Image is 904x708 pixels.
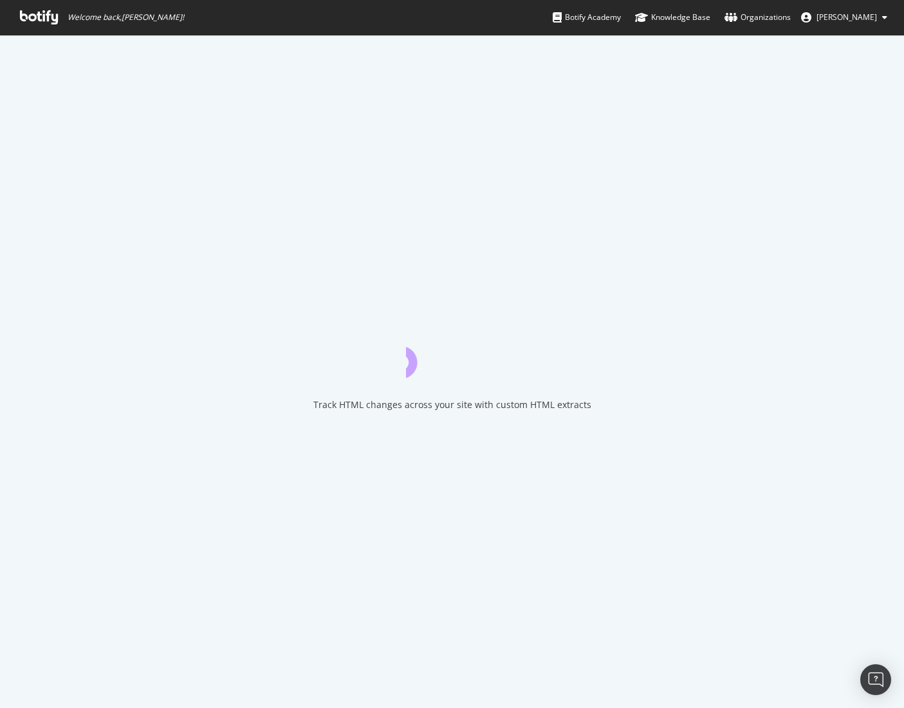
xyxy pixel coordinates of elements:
div: Track HTML changes across your site with custom HTML extracts [313,398,591,411]
div: Open Intercom Messenger [860,664,891,695]
button: [PERSON_NAME] [791,7,898,28]
div: animation [406,331,499,378]
div: Organizations [724,11,791,24]
span: Welcome back, [PERSON_NAME] ! [68,12,184,23]
div: Botify Academy [553,11,621,24]
span: Stephane Bailliez [816,12,877,23]
div: Knowledge Base [635,11,710,24]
